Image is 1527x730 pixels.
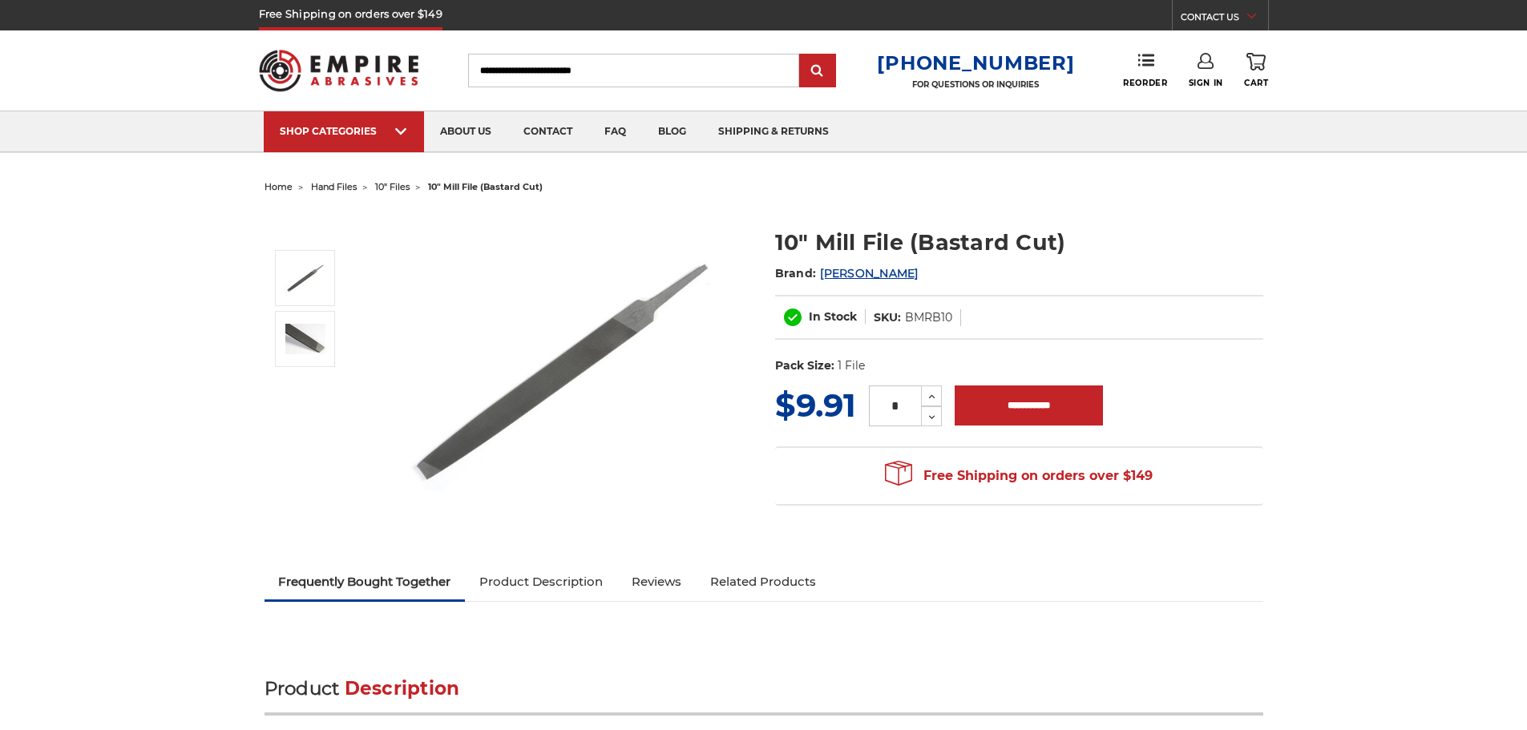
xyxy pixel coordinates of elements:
[1244,78,1268,88] span: Cart
[265,677,340,700] span: Product
[285,258,325,298] img: 10" Mill File Bastard Cut
[1123,53,1167,87] a: Reorder
[428,181,543,192] span: 10" mill file (bastard cut)
[265,564,466,599] a: Frequently Bought Together
[696,564,830,599] a: Related Products
[885,460,1153,492] span: Free Shipping on orders over $149
[345,677,460,700] span: Description
[642,111,702,152] a: blog
[905,309,952,326] dd: BMRB10
[877,79,1074,90] p: FOR QUESTIONS OR INQUIRIES
[1181,8,1268,30] a: CONTACT US
[775,227,1263,258] h1: 10" Mill File (Bastard Cut)
[507,111,588,152] a: contact
[874,309,901,326] dt: SKU:
[775,357,834,374] dt: Pack Size:
[311,181,357,192] a: hand files
[809,309,857,324] span: In Stock
[838,357,865,374] dd: 1 File
[588,111,642,152] a: faq
[1189,78,1223,88] span: Sign In
[775,385,856,425] span: $9.91
[802,55,834,87] input: Submit
[259,39,419,102] img: Empire Abrasives
[424,111,507,152] a: about us
[280,125,408,137] div: SHOP CATEGORIES
[617,564,696,599] a: Reviews
[1123,78,1167,88] span: Reorder
[285,324,325,354] img: 10 Inch Mill metal file tool
[820,266,918,280] a: [PERSON_NAME]
[265,181,293,192] a: home
[375,181,410,192] a: 10" files
[402,210,722,530] img: 10" Mill File Bastard Cut
[877,51,1074,75] a: [PHONE_NUMBER]
[1244,53,1268,88] a: Cart
[775,266,817,280] span: Brand:
[465,564,617,599] a: Product Description
[702,111,845,152] a: shipping & returns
